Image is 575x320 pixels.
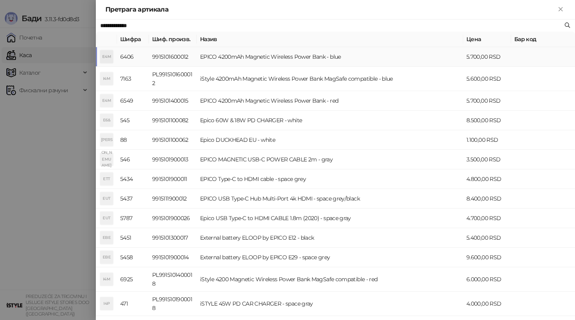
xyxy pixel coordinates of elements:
td: 6925 [117,267,149,292]
th: Назив [197,32,463,47]
th: Цена [463,32,511,47]
td: 5437 [117,189,149,209]
td: PL9915101600012 [149,67,197,91]
td: EPICO 4200mAh Magnetic Wireless Power Bank - blue [197,47,463,67]
div: EUT [100,212,113,225]
div: I4M [100,273,113,286]
td: 9915101300017 [149,228,197,248]
td: 6549 [117,91,149,111]
td: 9915101900013 [149,150,197,169]
td: 5434 [117,169,149,189]
th: Бар код [511,32,575,47]
td: iStyle 4200 Magnetic Wireless Power Bank MagSafe compatible - red [197,267,463,292]
td: Epico 60W & 18W PD CHARGER - white [197,111,463,130]
td: 7163 [117,67,149,91]
td: EPICO USB Type-C Hub Multi-Port 4k HDMI - space grey/black [197,189,463,209]
td: 9915101100062 [149,130,197,150]
td: 8.500,00 RSD [463,111,511,130]
td: 545 [117,111,149,130]
div: I4M [100,72,113,85]
td: 5787 [117,209,149,228]
div: EBE [100,251,113,264]
td: EPICO 4200mAh Magnetic Wireless Power Bank - red [197,91,463,111]
td: EPICO Type-C to HDMI cable - space grey [197,169,463,189]
div: E4M [100,94,113,107]
td: 5458 [117,248,149,267]
td: 9915101900011 [149,169,197,189]
td: 471 [117,292,149,316]
div: Претрага артикала [105,5,556,14]
td: 9915101900026 [149,209,197,228]
td: 6.000,00 RSD [463,267,511,292]
td: 5.400,00 RSD [463,228,511,248]
td: 4.700,00 RSD [463,209,511,228]
td: 5.700,00 RSD [463,47,511,67]
td: 6406 [117,47,149,67]
td: PL9915101400018 [149,267,197,292]
td: EPICO MAGNETIC USB-C POWER CABLE 2m - gray [197,150,463,169]
button: Close [556,5,565,14]
div: I4P [100,297,113,310]
td: 4.800,00 RSD [463,169,511,189]
th: Шифра [117,32,149,47]
td: 88 [117,130,149,150]
td: iSTYLE 45W PD CAR CHARGER - space gray [197,292,463,316]
td: 546 [117,150,149,169]
div: E6& [100,114,113,127]
td: 5451 [117,228,149,248]
td: 9915101600012 [149,47,197,67]
td: 9915111900012 [149,189,197,209]
td: Epico USB Type-C to HDMI CABLE 1.8m (2020) - space gray [197,209,463,228]
div: EUT [100,192,113,205]
div: EBE [100,231,113,244]
div: ETT [100,173,113,185]
td: 9915101100082 [149,111,197,130]
td: 8.400,00 RSD [463,189,511,209]
td: iStyle 4200mAh Magnetic Wireless Power Bank MagSafe compatible - blue [197,67,463,91]
div: [PERSON_NAME] [100,133,113,146]
td: External battery ELOOP by EPICO E12 - black [197,228,463,248]
div: EMU [100,153,113,166]
td: External battery ELOOP by EPICO E29 - space grey [197,248,463,267]
td: 5.600,00 RSD [463,67,511,91]
th: Шиф. произв. [149,32,197,47]
td: 4.000,00 RSD [463,292,511,316]
td: Epico DUCKHEAD EU - white [197,130,463,150]
td: 1.100,00 RSD [463,130,511,150]
td: 3.500,00 RSD [463,150,511,169]
div: E4M [100,50,113,63]
td: PL9915101900018 [149,292,197,316]
td: 9915101900014 [149,248,197,267]
td: 9.600,00 RSD [463,248,511,267]
td: 9915101400015 [149,91,197,111]
td: 5.700,00 RSD [463,91,511,111]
